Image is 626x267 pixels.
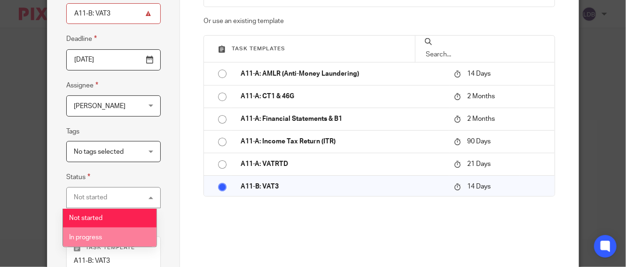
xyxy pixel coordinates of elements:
[467,93,495,100] span: 2 Months
[241,182,445,191] p: A11-B: VAT3
[66,172,90,182] label: Status
[66,127,79,136] label: Tags
[69,234,102,241] span: In progress
[467,116,495,122] span: 2 Months
[425,49,545,60] input: Search...
[74,244,154,251] p: Task template
[66,49,161,71] input: Use the arrow keys to pick a date
[467,183,491,190] span: 14 Days
[241,92,445,101] p: A11-A: CT1 & 46G
[241,159,445,169] p: A11-A: VATRTD
[74,149,124,155] span: No tags selected
[241,69,445,79] p: A11-A: AMLR (Anti-Money Laundering)
[66,80,98,91] label: Assignee
[66,3,161,24] input: Task name
[74,194,107,201] div: Not started
[232,46,285,51] span: Task templates
[467,71,491,77] span: 14 Days
[74,103,125,110] span: [PERSON_NAME]
[467,161,491,167] span: 21 Days
[74,256,154,266] p: A11-B: VAT3
[467,138,491,145] span: 90 Days
[203,16,555,26] p: Or use an existing template
[241,114,445,124] p: A11-A: Financial Statements & B1
[69,215,102,221] span: Not started
[241,137,445,146] p: A11-A: Income Tax Return (ITR)
[66,33,97,44] label: Deadline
